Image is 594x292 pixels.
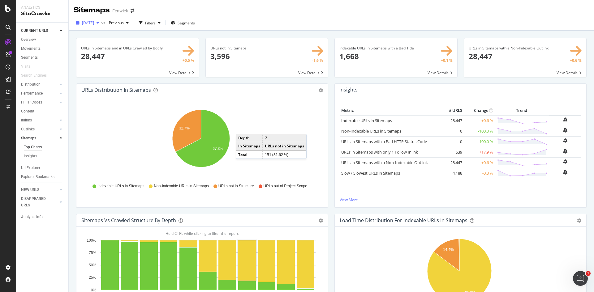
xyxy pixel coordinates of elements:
[21,36,36,43] div: Overview
[464,115,495,126] td: +0.6 %
[24,153,37,159] div: Insights
[154,184,209,189] span: Non-Indexable URLs in Sitemaps
[464,147,495,157] td: +17.9 %
[101,20,106,25] span: vs
[131,9,134,13] div: arrow-right-arrow-left
[21,28,58,34] a: CURRENT URLS
[97,184,144,189] span: Indexable URLs in Sitemaps
[89,251,96,255] text: 75%
[81,87,151,93] div: URLs Distribution in Sitemaps
[178,20,195,26] span: Segments
[106,20,124,25] span: Previous
[339,86,358,94] h4: Insights
[112,8,128,14] div: Fenwick
[21,81,58,88] a: Distribution
[439,136,464,147] td: 0
[21,196,58,209] a: DISAPPEARED URLS
[563,117,567,122] div: bell-plus
[21,196,52,209] div: DISAPPEARED URLS
[168,18,197,28] button: Segments
[263,134,307,142] td: 7
[21,45,41,52] div: Movements
[89,263,96,267] text: 50%
[21,174,64,180] a: Explorer Bookmarks
[341,170,400,176] a: Slow / Slowest URLs in Sitemaps
[21,10,63,17] div: SiteCrawler
[563,138,567,143] div: bell-plus
[21,99,42,106] div: HTTP Codes
[21,165,64,171] a: Url Explorer
[464,157,495,168] td: +0.6 %
[464,126,495,136] td: -100.0 %
[340,106,439,115] th: Metric
[21,90,58,97] a: Performance
[21,117,32,124] div: Inlinks
[179,126,190,131] text: 32.7%
[340,217,467,223] div: Load Time Distribution for Indexable URLs in Sitemaps
[21,174,54,180] div: Explorer Bookmarks
[21,126,35,133] div: Outlinks
[21,5,63,10] div: Analytics
[21,108,64,115] a: Content
[21,135,58,142] a: Sitemaps
[213,146,223,151] text: 67.3%
[74,5,110,15] div: Sitemaps
[439,126,464,136] td: 0
[439,168,464,178] td: 4,188
[21,99,58,106] a: HTTP Codes
[21,28,48,34] div: CURRENT URLS
[218,184,254,189] span: URLs not in Structure
[21,63,37,70] a: Visits
[21,90,43,97] div: Performance
[443,248,454,252] text: 14.4%
[577,218,581,223] div: gear
[24,153,64,159] a: Insights
[21,187,58,193] a: NEW URLS
[21,108,34,115] div: Content
[341,128,401,134] a: Non-Indexable URLs in Sitemaps
[586,271,591,276] span: 1
[21,45,64,52] a: Movements
[24,144,42,150] div: Top Charts
[21,36,64,43] a: Overview
[21,135,36,142] div: Sitemaps
[21,54,38,61] div: Segments
[439,115,464,126] td: 28,447
[21,63,30,70] div: Visits
[464,106,495,115] th: Change
[145,20,156,26] div: Filters
[341,149,418,155] a: URLs in Sitemaps with only 1 Follow Inlink
[21,81,41,88] div: Distribution
[21,54,64,61] a: Segments
[563,149,567,154] div: bell-plus
[264,184,307,189] span: URLs out of Project Scope
[341,160,428,165] a: URLs in Sitemaps with a Non-Indexable Outlink
[563,159,567,164] div: bell-plus
[81,106,321,178] svg: A chart.
[439,106,464,115] th: # URLS
[236,142,263,150] td: In Sitemaps
[21,187,39,193] div: NEW URLS
[439,157,464,168] td: 28,447
[87,238,96,243] text: 100%
[341,118,392,123] a: Indexable URLs in Sitemaps
[464,168,495,178] td: -0.3 %
[573,271,588,286] iframe: Intercom live chat
[319,88,323,92] div: gear
[74,18,101,28] button: [DATE]
[263,150,307,159] td: 151 (81.62 %)
[21,72,53,79] a: Search Engines
[21,117,58,124] a: Inlinks
[263,142,307,150] td: URLs not in Sitemaps
[21,214,43,220] div: Analysis Info
[319,218,323,223] div: gear
[81,217,176,223] div: Sitemaps vs Crawled Structure by Depth
[439,147,464,157] td: 539
[464,136,495,147] td: -100.0 %
[82,20,94,25] span: 2025 Sep. 7th
[495,106,549,115] th: Trend
[21,72,47,79] div: Search Engines
[21,165,40,171] div: Url Explorer
[24,144,64,150] a: Top Charts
